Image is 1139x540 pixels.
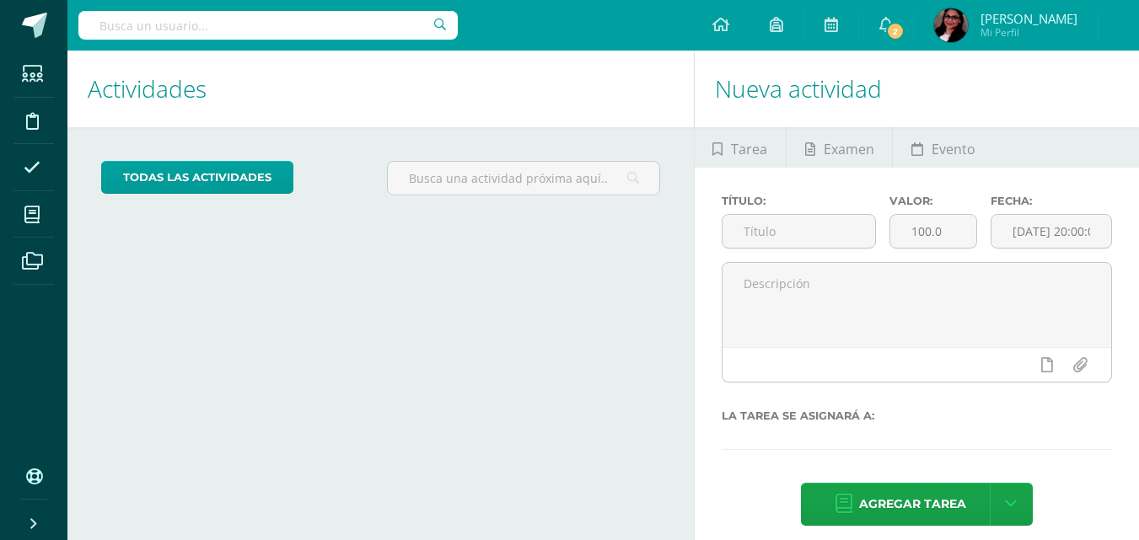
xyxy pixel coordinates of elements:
[981,10,1077,27] span: [PERSON_NAME]
[722,409,1112,422] label: La tarea se asignará a:
[824,129,874,169] span: Examen
[859,484,966,525] span: Agregar tarea
[934,8,968,42] img: 1f29bb17d9c371b7859f6d82ae88f7d4.png
[88,51,674,127] h1: Actividades
[886,22,905,40] span: 2
[723,215,876,248] input: Título
[78,11,458,40] input: Busca un usuario...
[991,195,1112,207] label: Fecha:
[695,127,786,168] a: Tarea
[893,127,993,168] a: Evento
[715,51,1119,127] h1: Nueva actividad
[981,25,1077,40] span: Mi Perfil
[932,129,975,169] span: Evento
[889,195,977,207] label: Valor:
[101,161,293,194] a: todas las Actividades
[991,215,1111,248] input: Fecha de entrega
[722,195,877,207] label: Título:
[787,127,892,168] a: Examen
[388,162,658,195] input: Busca una actividad próxima aquí...
[890,215,976,248] input: Puntos máximos
[731,129,767,169] span: Tarea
